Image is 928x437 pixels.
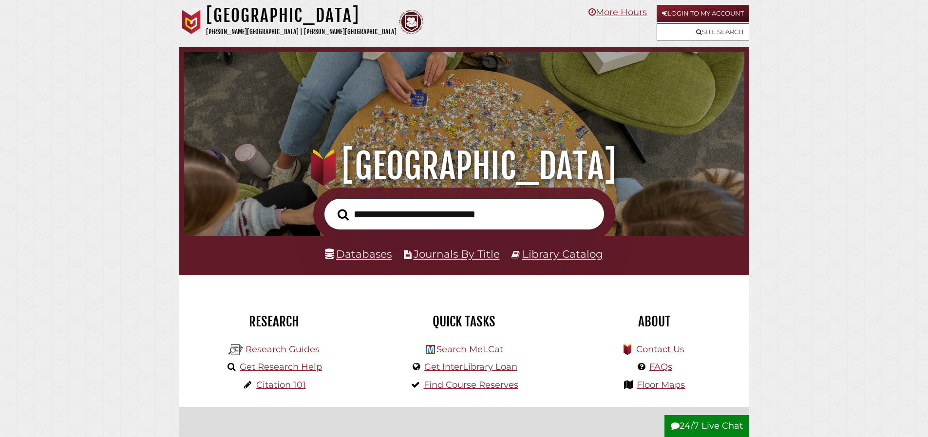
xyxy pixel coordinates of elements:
[333,206,354,224] button: Search
[436,344,503,355] a: Search MeLCat
[198,145,730,188] h1: [GEOGRAPHIC_DATA]
[246,344,320,355] a: Research Guides
[649,361,672,372] a: FAQs
[240,361,322,372] a: Get Research Help
[228,342,243,357] img: Hekman Library Logo
[426,345,435,354] img: Hekman Library Logo
[522,247,603,260] a: Library Catalog
[657,23,749,40] a: Site Search
[187,313,362,330] h2: Research
[256,380,306,390] a: Citation 101
[206,26,397,38] p: [PERSON_NAME][GEOGRAPHIC_DATA] | [PERSON_NAME][GEOGRAPHIC_DATA]
[636,344,684,355] a: Contact Us
[399,10,423,34] img: Calvin Theological Seminary
[424,361,517,372] a: Get InterLibrary Loan
[637,380,685,390] a: Floor Maps
[206,5,397,26] h1: [GEOGRAPHIC_DATA]
[567,313,742,330] h2: About
[414,247,500,260] a: Journals By Title
[424,380,518,390] a: Find Course Reserves
[588,7,647,18] a: More Hours
[377,313,552,330] h2: Quick Tasks
[657,5,749,22] a: Login to My Account
[338,209,349,221] i: Search
[325,247,392,260] a: Databases
[179,10,204,34] img: Calvin University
